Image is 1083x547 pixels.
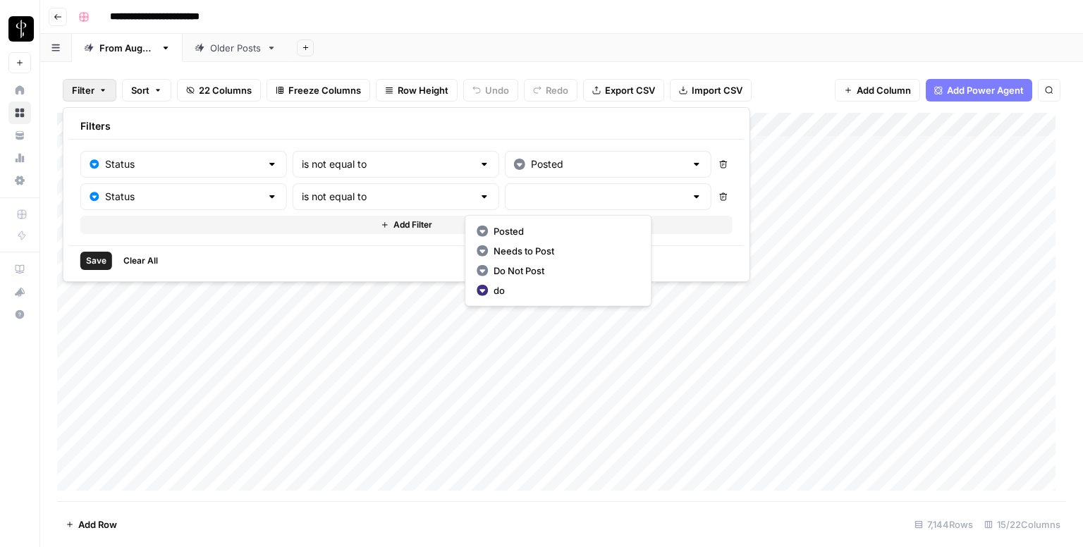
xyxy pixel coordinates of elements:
input: Status [105,157,261,171]
span: Save [86,254,106,267]
button: Save [80,252,112,270]
span: Needs to Post [494,244,634,258]
div: From [DATE] [99,41,155,55]
button: Import CSV [670,79,752,102]
input: is not equal to [302,190,473,204]
img: LP Production Workloads Logo [8,16,34,42]
span: Add Filter [393,219,432,231]
div: 15/22 Columns [979,513,1066,536]
span: Add Row [78,517,117,531]
a: From [DATE] [72,34,183,62]
button: Workspace: LP Production Workloads [8,11,31,47]
a: Home [8,79,31,102]
a: Settings [8,169,31,192]
button: Add Filter [80,216,733,234]
span: Add Power Agent [947,83,1024,97]
button: Export CSV [583,79,664,102]
a: Usage [8,147,31,169]
a: AirOps Academy [8,258,31,281]
button: Help + Support [8,303,31,326]
div: Filters [69,113,744,140]
span: Filter [72,83,94,97]
span: Import CSV [692,83,742,97]
button: Filter [63,79,116,102]
button: Clear All [118,252,164,270]
span: 22 Columns [199,83,252,97]
div: Filter [63,107,750,282]
a: Browse [8,102,31,124]
span: Clear All [123,254,158,267]
div: What's new? [9,281,30,302]
button: 22 Columns [177,79,261,102]
input: Status [105,190,261,204]
button: Row Height [376,79,458,102]
span: do [494,283,634,297]
span: Export CSV [605,83,655,97]
button: Add Power Agent [926,79,1032,102]
span: Sort [131,83,149,97]
span: Redo [546,83,568,97]
span: Add Column [857,83,911,97]
span: Freeze Columns [288,83,361,97]
button: Undo [463,79,518,102]
input: is not equal to [302,157,473,171]
span: Posted [494,224,634,238]
button: What's new? [8,281,31,303]
button: Add Column [835,79,920,102]
button: Redo [524,79,577,102]
button: Freeze Columns [267,79,370,102]
a: Older Posts [183,34,288,62]
input: Posted [531,157,685,171]
a: Your Data [8,124,31,147]
div: Older Posts [210,41,261,55]
button: Sort [122,79,171,102]
span: Do Not Post [494,264,634,278]
div: 7,144 Rows [909,513,979,536]
span: Undo [485,83,509,97]
button: Add Row [57,513,126,536]
span: Row Height [398,83,448,97]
